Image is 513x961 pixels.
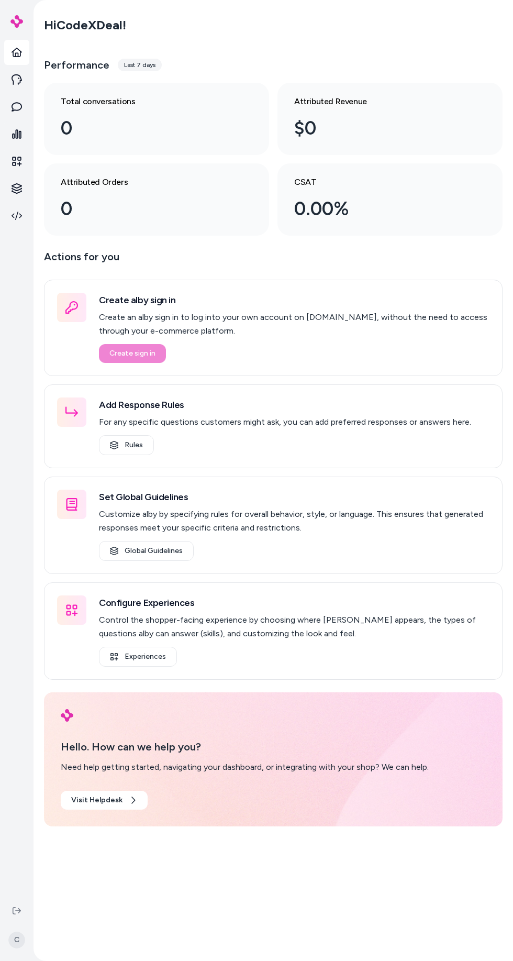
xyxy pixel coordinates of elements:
a: Experiences [99,647,177,667]
p: Create an alby sign in to log into your own account on [DOMAIN_NAME], without the need to access ... [99,311,489,338]
h3: Configure Experiences [99,595,489,610]
a: Rules [99,435,154,455]
h3: Create alby sign in [99,293,489,307]
p: Hello. How can we help you? [61,739,486,755]
div: 0 [61,114,236,142]
a: Total conversations 0 [44,83,269,155]
h3: CSAT [294,176,469,189]
h3: Add Response Rules [99,397,471,412]
p: For any specific questions customers might ask, you can add preferred responses or answers here. [99,415,471,429]
h3: Attributed Orders [61,176,236,189]
span: C [8,932,25,948]
div: 0 [61,195,236,223]
h3: Attributed Revenue [294,95,469,108]
div: Need help getting started, navigating your dashboard, or integrating with your shop? We can help. [61,761,486,774]
div: Last 7 days [118,59,162,71]
a: Attributed Revenue $0 [277,83,503,155]
a: Global Guidelines [99,541,194,561]
p: Actions for you [44,248,503,273]
img: alby Logo [10,15,23,28]
p: Customize alby by specifying rules for overall behavior, style, or language. This ensures that ge... [99,507,489,535]
h3: Total conversations [61,95,236,108]
p: Control the shopper-facing experience by choosing where [PERSON_NAME] appears, the types of quest... [99,613,489,640]
a: Attributed Orders 0 [44,163,269,236]
h2: Hi CodeXDeal ! [44,17,126,33]
button: C [6,923,27,957]
img: alby Logo [61,709,73,722]
a: Visit Helpdesk [61,791,148,810]
h3: Set Global Guidelines [99,490,489,504]
h3: Performance [44,58,109,72]
div: 0.00% [294,195,469,223]
div: $0 [294,114,469,142]
a: CSAT 0.00% [277,163,503,236]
